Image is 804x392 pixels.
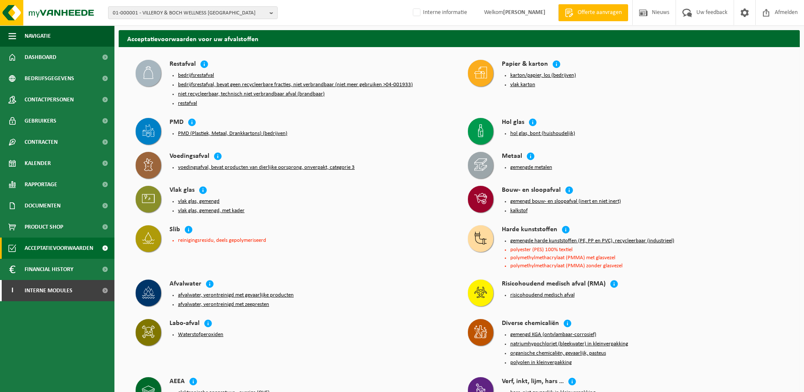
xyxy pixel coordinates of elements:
[576,8,624,17] span: Offerte aanvragen
[25,259,73,280] span: Financial History
[25,280,72,301] span: Interne modules
[502,152,522,162] h4: Metaal
[170,377,185,387] h4: AEEA
[25,132,58,153] span: Contracten
[510,350,606,357] button: organische chemicaliën, gevaarlijk, pasteus
[170,186,195,196] h4: Vlak glas
[25,238,93,259] span: Acceptatievoorwaarden
[25,153,51,174] span: Kalender
[178,238,451,243] li: reinigingsresidu, deels gepolymeriseerd
[510,207,528,214] button: kalkstof
[510,72,576,79] button: karton/papier, los (bedrijven)
[510,247,783,252] li: polyester (PES) 100% textiel
[113,7,266,20] span: 01-000001 - VILLEROY & BOCH WELLNESS [GEOGRAPHIC_DATA]
[178,331,223,338] button: Waterstofperoxiden
[170,152,209,162] h4: Voedingsafval
[503,9,545,16] strong: [PERSON_NAME]
[510,164,552,171] button: gemengde metalen
[178,301,269,308] button: afvalwater, verontreinigd met zeepresten
[178,207,245,214] button: vlak glas, gemengd, met kader
[502,225,557,235] h4: Harde kunststoffen
[25,216,63,238] span: Product Shop
[25,25,51,47] span: Navigatie
[510,331,596,338] button: gemengd KGA (ontvlambaar-corrosief)
[178,292,294,299] button: afvalwater, verontreinigd met gevaarlijke producten
[502,280,606,289] h4: Risicohoudend medisch afval (RMA)
[178,81,413,88] button: bedrijfsrestafval, bevat geen recycleerbare fracties, niet verbrandbaar (niet meer gebruiken >04-...
[170,225,180,235] h4: Slib
[558,4,628,21] a: Offerte aanvragen
[502,60,548,70] h4: Papier & karton
[25,89,74,110] span: Contactpersonen
[502,377,564,387] h4: Verf, inkt, lijm, hars …
[108,6,278,19] button: 01-000001 - VILLEROY & BOCH WELLNESS [GEOGRAPHIC_DATA]
[510,255,783,260] li: polymethylmethacrylaat (PMMA) met glasvezel
[178,72,214,79] button: bedrijfsrestafval
[119,30,800,47] h2: Acceptatievoorwaarden voor uw afvalstoffen
[178,100,197,107] button: restafval
[170,319,200,329] h4: Labo-afval
[510,292,575,299] button: risicohoudend medisch afval
[510,359,572,366] button: polyolen in kleinverpakking
[502,186,561,196] h4: Bouw- en sloopafval
[178,91,325,98] button: niet recycleerbaar, technisch niet verbrandbaar afval (brandbaar)
[411,6,467,19] label: Interne informatie
[25,68,74,89] span: Bedrijfsgegevens
[510,341,628,347] button: natriumhypochloriet (bleekwater) in kleinverpakking
[510,130,575,137] button: hol glas, bont (huishoudelijk)
[8,280,16,301] span: I
[170,60,196,70] h4: Restafval
[510,81,535,88] button: vlak karton
[510,198,621,205] button: gemengd bouw- en sloopafval (inert en niet inert)
[25,195,61,216] span: Documenten
[25,174,57,195] span: Rapportage
[25,47,56,68] span: Dashboard
[510,263,783,269] li: polymethylmethacrylaat (PMMA) zonder glasvezel
[510,238,674,244] button: gemengde harde kunststoffen (PE, PP en PVC), recycleerbaar (industrieel)
[25,110,56,132] span: Gebruikers
[170,280,201,289] h4: Afvalwater
[178,198,220,205] button: vlak glas, gemengd
[170,118,184,128] h4: PMD
[178,130,287,137] button: PMD (Plastiek, Metaal, Drankkartons) (bedrijven)
[502,319,559,329] h4: Diverse chemicaliën
[502,118,524,128] h4: Hol glas
[178,164,355,171] button: voedingsafval, bevat producten van dierlijke oorsprong, onverpakt, categorie 3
